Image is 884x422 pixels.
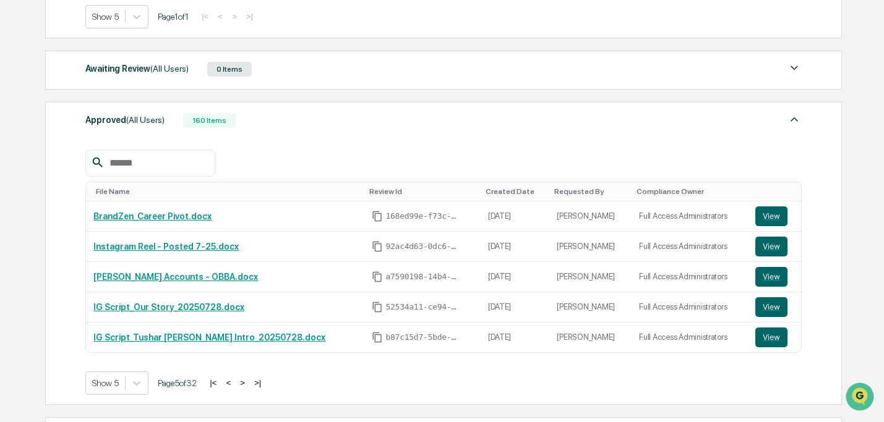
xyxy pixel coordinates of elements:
[632,323,748,352] td: Full Access Administrators
[150,64,189,74] span: (All Users)
[549,323,632,352] td: [PERSON_NAME]
[755,237,787,256] button: View
[755,297,794,317] a: View
[85,112,165,128] div: Approved
[632,262,748,292] td: Full Access Administrators
[12,26,225,46] p: How can we help?
[7,151,85,173] a: 🖐️Preclearance
[158,378,197,388] span: Page 5 of 32
[242,11,257,22] button: >|
[385,302,460,312] span: 52534a11-ce94-4ce2-9345-5c70f2a9f24e
[632,232,748,262] td: Full Access Administrators
[755,206,794,226] a: View
[549,201,632,232] td: [PERSON_NAME]
[228,11,241,22] button: >
[85,151,158,173] a: 🗄️Attestations
[85,61,189,77] div: Awaiting Review
[93,302,244,312] a: IG Script_Our Story_20250728.docx
[755,267,787,287] button: View
[481,232,550,262] td: [DATE]
[12,180,22,190] div: 🔎
[385,272,460,282] span: a7590198-14b4-4489-9f25-461a727792f9
[481,262,550,292] td: [DATE]
[372,241,383,252] span: Copy Id
[755,206,787,226] button: View
[222,378,234,388] button: <
[632,201,748,232] td: Full Access Administrators
[12,157,22,167] div: 🖐️
[87,209,150,219] a: Powered byPylon
[123,209,150,219] span: Pylon
[755,297,787,317] button: View
[369,187,475,196] div: Toggle SortBy
[372,302,383,313] span: Copy Id
[96,187,359,196] div: Toggle SortBy
[32,56,204,69] input: Clear
[214,11,226,22] button: <
[758,187,796,196] div: Toggle SortBy
[236,378,249,388] button: >
[372,211,383,222] span: Copy Id
[755,327,794,347] a: View
[206,378,220,388] button: |<
[755,237,794,256] a: View
[755,267,794,287] a: View
[42,95,203,107] div: Start new chat
[481,292,550,323] td: [DATE]
[554,187,627,196] div: Toggle SortBy
[90,157,100,167] div: 🗄️
[207,62,252,77] div: 0 Items
[93,272,258,282] a: [PERSON_NAME] Accounts - OBBA.docx
[787,112,802,127] img: caret
[251,378,265,388] button: >|
[632,292,748,323] td: Full Access Administrators
[637,187,743,196] div: Toggle SortBy
[93,242,239,251] a: Instagram Reel - Posted 7-25.docx
[372,332,383,343] span: Copy Id
[210,98,225,113] button: Start new chat
[183,113,236,128] div: 160 Items
[481,201,550,232] td: [DATE]
[385,242,460,251] span: 92ac4d63-0dc6-4b2d-a622-c506d487ce0e
[385,332,460,342] span: b87c15d7-5bde-44a6-a02c-91e5ded9eaf2
[549,262,632,292] td: [PERSON_NAME]
[93,332,325,342] a: IG Script_Tushar [PERSON_NAME] Intro_20250728.docx
[25,179,78,192] span: Data Lookup
[42,107,157,117] div: We're available if you need us!
[549,292,632,323] td: [PERSON_NAME]
[755,327,787,347] button: View
[7,174,83,196] a: 🔎Data Lookup
[372,271,383,282] span: Copy Id
[102,156,153,168] span: Attestations
[12,95,35,117] img: 1746055101610-c473b297-6a78-478c-a979-82029cc54cd1
[486,187,545,196] div: Toggle SortBy
[25,156,80,168] span: Preclearance
[126,115,165,125] span: (All Users)
[549,232,632,262] td: [PERSON_NAME]
[385,211,460,221] span: 168ed99e-f73c-4e11-ad6b-6f34d43c2090
[93,211,212,221] a: BrandZen_Career Pivot.docx
[787,61,802,75] img: caret
[198,11,212,22] button: |<
[158,12,189,22] span: Page 1 of 1
[481,323,550,352] td: [DATE]
[844,381,878,415] iframe: Open customer support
